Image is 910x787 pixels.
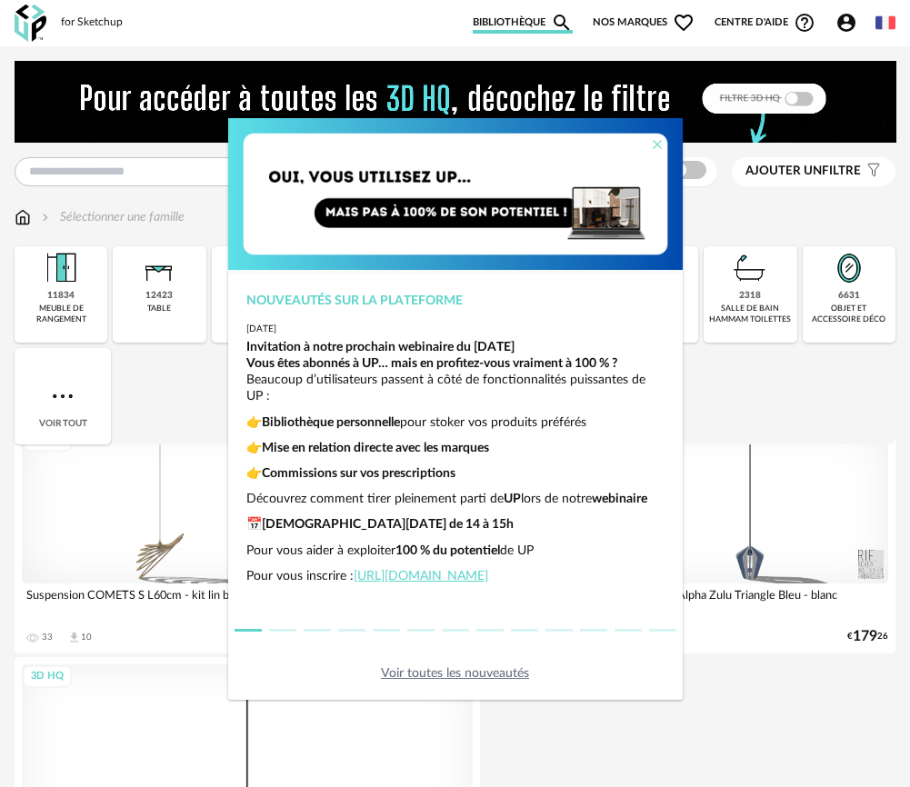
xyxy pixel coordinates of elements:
[650,136,665,155] button: Close
[228,118,683,700] div: dialog
[262,442,489,454] strong: Mise en relation directe avec les marques
[262,467,455,480] strong: Commissions sur vos prescriptions
[246,355,665,405] p: Beaucoup d’utilisateurs passent à côté de fonctionnalités puissantes de UP :
[246,568,665,584] p: Pour vous inscrire :
[246,516,665,533] p: 📅
[354,570,488,583] a: [URL][DOMAIN_NAME]
[246,440,665,456] p: 👉
[262,416,400,429] strong: Bibliothèque personnelle
[395,544,500,557] strong: 100 % du potentiel
[228,118,683,270] img: Copie%20de%20Orange%20Yellow%20Gradient%20Minimal%20Coming%20Soon%20Email%20Header%20(1)%20(1).png
[246,357,617,370] strong: Vous êtes abonnés à UP… mais en profitez-vous vraiment à 100 % ?
[246,491,665,507] p: Découvrez comment tirer pleinement parti de lors de notre
[246,339,665,355] div: Invitation à notre prochain webinaire du [DATE]
[381,667,529,680] a: Voir toutes les nouveautés
[246,414,665,431] p: 👉 pour stoker vos produits préférés
[246,293,665,309] div: Nouveautés sur la plateforme
[592,493,647,505] strong: webinaire
[246,543,665,559] p: Pour vous aider à exploiter de UP
[246,465,665,482] p: 👉
[504,493,521,505] strong: UP
[262,518,514,531] strong: [DEMOGRAPHIC_DATA][DATE] de 14 à 15h
[246,324,665,335] div: [DATE]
